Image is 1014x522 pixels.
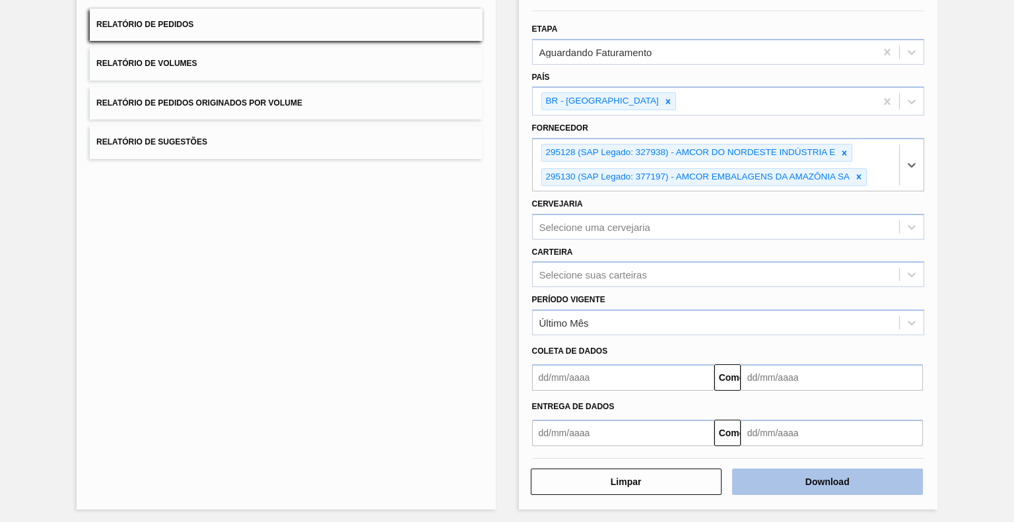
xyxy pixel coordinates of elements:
[532,364,714,391] input: dd/mm/aaaa
[539,269,647,280] font: Selecione suas carteiras
[90,126,482,158] button: Relatório de Sugestões
[546,172,850,181] font: 295130 (SAP Legado: 377197) - AMCOR EMBALAGENS DA AMAZÔNIA SA
[90,87,482,119] button: Relatório de Pedidos Originados por Volume
[532,402,615,411] font: Entrega de dados
[96,138,207,147] font: Relatório de Sugestões
[532,73,550,82] font: País
[719,372,750,383] font: Comeu
[805,476,850,487] font: Download
[96,59,197,69] font: Relatório de Volumes
[539,317,589,329] font: Último Mês
[532,24,558,34] font: Etapa
[741,364,923,391] input: dd/mm/aaaa
[714,420,741,446] button: Comeu
[532,346,608,356] font: Coleta de dados
[96,98,302,108] font: Relatório de Pedidos Originados por Volume
[539,46,652,57] font: Aguardando Faturamento
[96,20,193,29] font: Relatório de Pedidos
[732,469,923,495] button: Download
[532,247,573,257] font: Carteira
[90,48,482,80] button: Relatório de Volumes
[90,9,482,41] button: Relatório de Pedidos
[532,123,588,133] font: Fornecedor
[714,364,741,391] button: Comeu
[719,428,750,438] font: Comeu
[741,420,923,446] input: dd/mm/aaaa
[532,199,583,209] font: Cervejaria
[546,147,836,157] font: 295128 (SAP Legado: 327938) - AMCOR DO NORDESTE INDÚSTRIA E
[532,295,605,304] font: Período Vigente
[532,420,714,446] input: dd/mm/aaaa
[539,221,650,232] font: Selecione uma cervejaria
[546,96,659,106] font: BR - [GEOGRAPHIC_DATA]
[531,469,722,495] button: Limpar
[611,476,642,487] font: Limpar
